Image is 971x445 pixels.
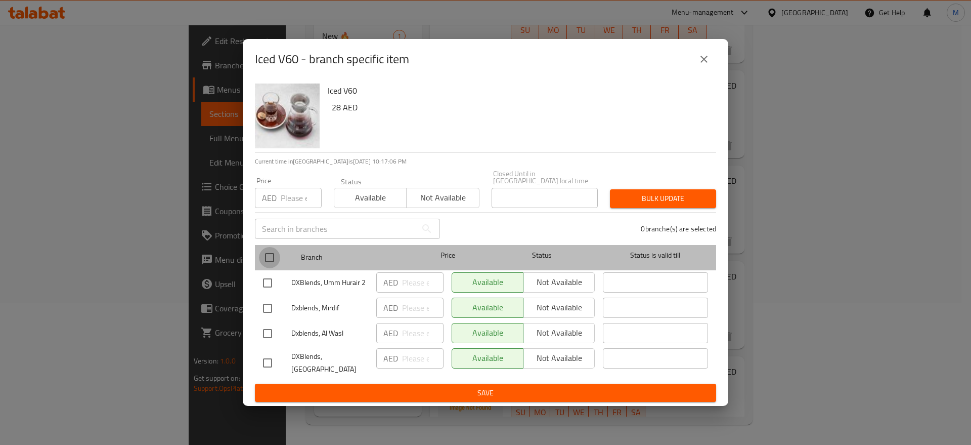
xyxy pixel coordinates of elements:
[334,188,407,208] button: Available
[338,190,403,205] span: Available
[255,384,716,402] button: Save
[383,276,398,289] p: AED
[291,276,368,289] span: DXBlends, Umm Hurair 2
[255,219,417,239] input: Search in branches
[414,249,481,262] span: Price
[383,327,398,339] p: AED
[262,192,277,204] p: AED
[610,189,716,208] button: Bulk update
[332,100,708,114] h6: 28 AED
[263,387,708,399] span: Save
[402,272,444,293] input: Please enter price
[402,323,444,343] input: Please enter price
[328,84,708,98] h6: Iced V60
[692,47,716,71] button: close
[402,348,444,369] input: Please enter price
[301,251,406,264] span: Branch
[402,298,444,318] input: Please enter price
[383,302,398,314] p: AED
[406,188,479,208] button: Not available
[490,249,595,262] span: Status
[291,302,368,314] span: Dxblends, Mirdif
[255,157,716,166] p: Current time in [GEOGRAPHIC_DATA] is [DATE] 10:17:06 PM
[383,352,398,365] p: AED
[255,51,409,67] h2: Iced V60 - branch specific item
[411,190,475,205] span: Not available
[291,327,368,340] span: Dxblends, Al Wasl
[281,188,322,208] input: Please enter price
[618,192,708,205] span: Bulk update
[641,224,716,234] p: 0 branche(s) are selected
[255,84,320,148] img: Iced V60
[603,249,708,262] span: Status is valid till
[291,350,368,376] span: DXBlends, [GEOGRAPHIC_DATA]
